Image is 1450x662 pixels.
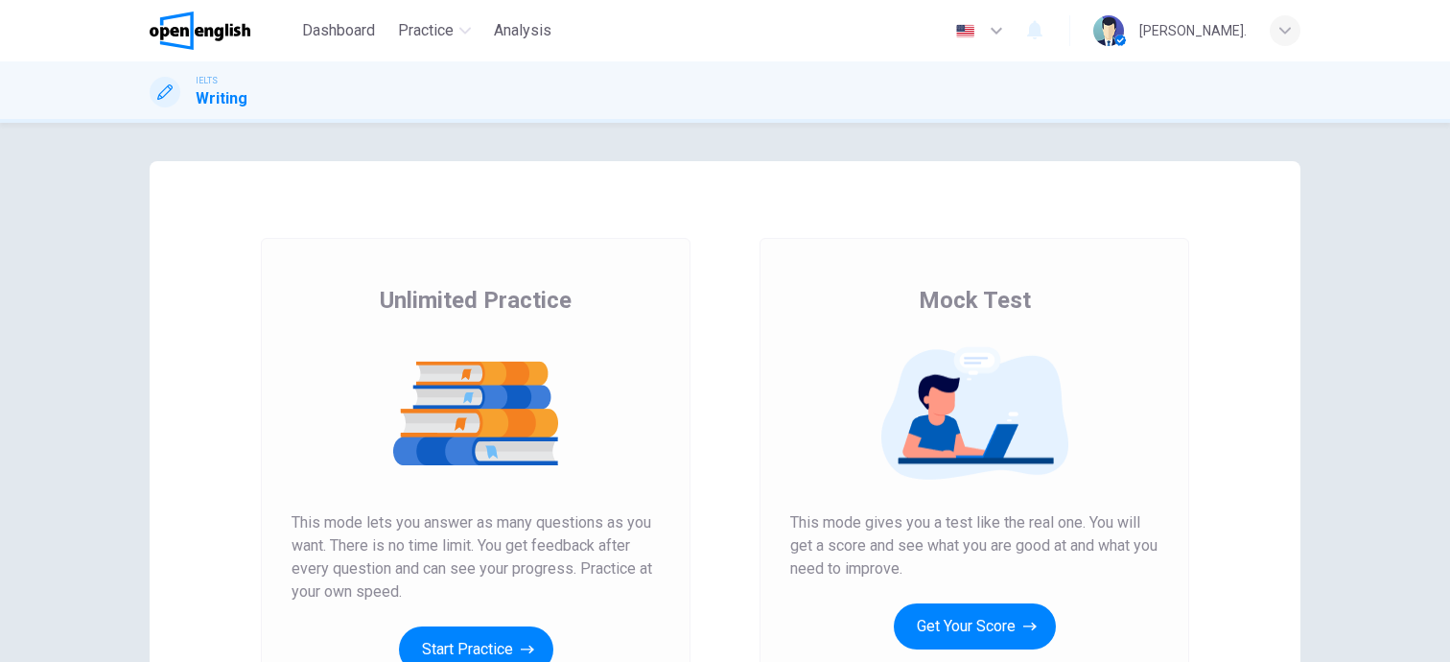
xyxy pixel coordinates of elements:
div: [PERSON_NAME]. [1139,19,1247,42]
span: Analysis [494,19,551,42]
button: Get Your Score [894,603,1056,650]
img: OpenEnglish logo [150,12,250,50]
span: Unlimited Practice [380,285,572,316]
span: This mode lets you answer as many questions as you want. There is no time limit. You get feedback... [292,511,660,603]
span: Mock Test [919,285,1031,316]
span: IELTS [196,74,218,87]
img: Profile picture [1093,15,1124,46]
span: Practice [398,19,454,42]
h1: Writing [196,87,247,110]
button: Analysis [486,13,559,48]
span: Dashboard [302,19,375,42]
button: Dashboard [294,13,383,48]
button: Practice [390,13,479,48]
a: OpenEnglish logo [150,12,294,50]
img: en [953,24,977,38]
span: This mode gives you a test like the real one. You will get a score and see what you are good at a... [790,511,1158,580]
